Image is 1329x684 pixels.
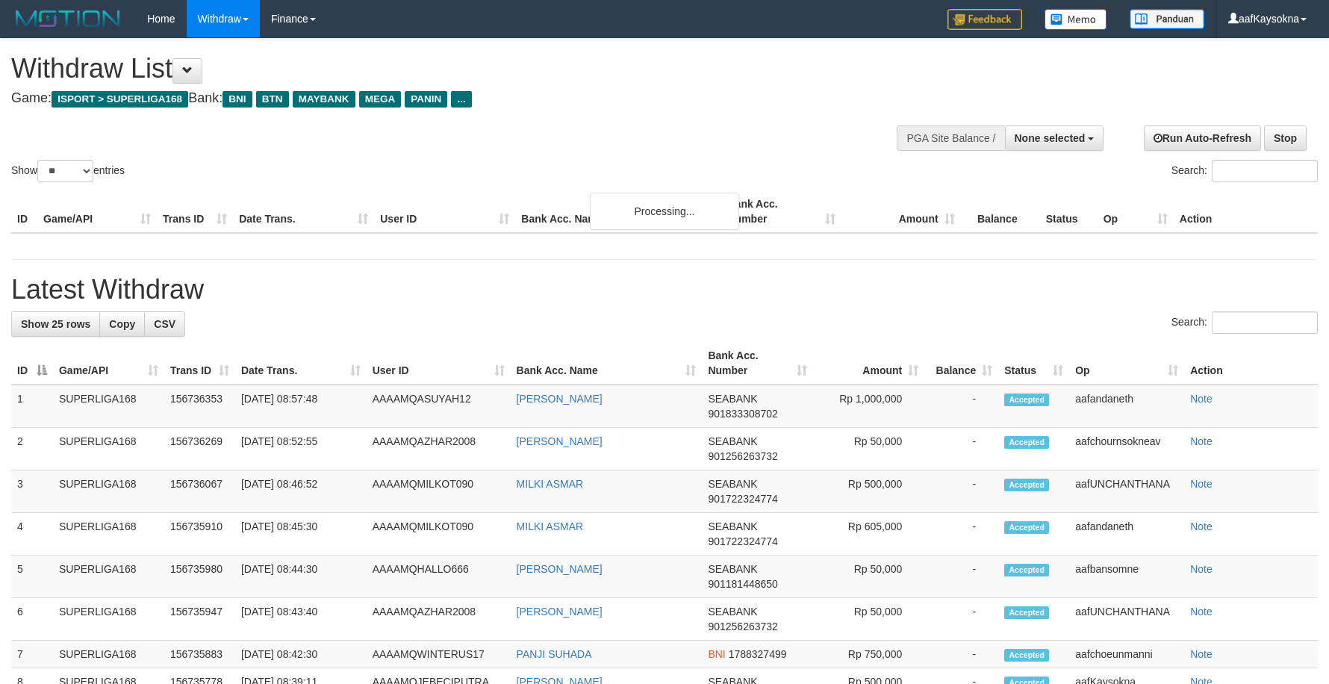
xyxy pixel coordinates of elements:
span: Copy 901833308702 to clipboard [708,408,777,420]
td: Rp 500,000 [813,470,924,513]
span: Accepted [1004,521,1049,534]
img: MOTION_logo.png [11,7,125,30]
td: - [924,556,998,598]
span: Accepted [1004,564,1049,576]
td: 156735910 [164,513,235,556]
span: Copy 901722324774 to clipboard [708,493,777,505]
td: aafchournsokneav [1069,428,1184,470]
td: aafbansomne [1069,556,1184,598]
td: Rp 1,000,000 [813,385,924,428]
td: aafandaneth [1069,385,1184,428]
span: SEABANK [708,606,757,618]
input: Search: [1212,160,1318,182]
th: Bank Acc. Name: activate to sort column ascending [511,342,703,385]
td: 156736067 [164,470,235,513]
a: Note [1190,563,1213,575]
td: AAAAMQMILKOT090 [367,513,511,556]
span: ISPORT > SUPERLIGA168 [52,91,188,108]
td: 5 [11,556,53,598]
td: AAAAMQMILKOT090 [367,470,511,513]
a: [PERSON_NAME] [517,435,603,447]
td: 156735980 [164,556,235,598]
span: SEABANK [708,478,757,490]
td: SUPERLIGA168 [53,428,164,470]
th: Trans ID [157,190,233,233]
a: PANJI SUHADA [517,648,592,660]
td: [DATE] 08:43:40 [235,598,367,641]
a: CSV [144,311,185,337]
a: Note [1190,648,1213,660]
td: [DATE] 08:57:48 [235,385,367,428]
a: [PERSON_NAME] [517,563,603,575]
span: Copy 901256263732 to clipboard [708,621,777,632]
th: Op [1098,190,1174,233]
th: Bank Acc. Number [721,190,841,233]
th: Trans ID: activate to sort column ascending [164,342,235,385]
input: Search: [1212,311,1318,334]
a: Copy [99,311,145,337]
td: SUPERLIGA168 [53,470,164,513]
th: Amount [841,190,961,233]
td: - [924,513,998,556]
td: [DATE] 08:52:55 [235,428,367,470]
td: SUPERLIGA168 [53,385,164,428]
span: SEABANK [708,520,757,532]
a: MILKI ASMAR [517,478,583,490]
span: Accepted [1004,479,1049,491]
img: panduan.png [1130,9,1204,29]
th: User ID: activate to sort column ascending [367,342,511,385]
th: Balance: activate to sort column ascending [924,342,998,385]
a: Note [1190,435,1213,447]
span: MEGA [359,91,402,108]
img: Button%20Memo.svg [1045,9,1107,30]
th: Bank Acc. Number: activate to sort column ascending [702,342,813,385]
th: Game/API [37,190,157,233]
td: Rp 605,000 [813,513,924,556]
td: 156735883 [164,641,235,668]
select: Showentries [37,160,93,182]
span: CSV [154,318,175,330]
td: - [924,641,998,668]
span: SEABANK [708,563,757,575]
td: 3 [11,470,53,513]
td: Rp 750,000 [813,641,924,668]
span: Accepted [1004,436,1049,449]
span: Copy 901722324774 to clipboard [708,535,777,547]
td: - [924,428,998,470]
span: ... [451,91,471,108]
a: Note [1190,478,1213,490]
div: PGA Site Balance / [897,125,1004,151]
a: Note [1190,520,1213,532]
td: SUPERLIGA168 [53,598,164,641]
td: Rp 50,000 [813,556,924,598]
span: BNI [708,648,725,660]
td: - [924,598,998,641]
span: BNI [222,91,252,108]
th: ID: activate to sort column descending [11,342,53,385]
span: Accepted [1004,394,1049,406]
th: Op: activate to sort column ascending [1069,342,1184,385]
span: Copy 901181448650 to clipboard [708,578,777,590]
td: aafUNCHANTHANA [1069,598,1184,641]
th: Date Trans.: activate to sort column ascending [235,342,367,385]
td: aafUNCHANTHANA [1069,470,1184,513]
span: PANIN [405,91,447,108]
span: Copy [109,318,135,330]
h1: Withdraw List [11,54,871,84]
td: 156736353 [164,385,235,428]
th: Action [1174,190,1318,233]
td: [DATE] 08:44:30 [235,556,367,598]
label: Show entries [11,160,125,182]
td: AAAAMQHALLO666 [367,556,511,598]
h4: Game: Bank: [11,91,871,106]
img: Feedback.jpg [947,9,1022,30]
th: ID [11,190,37,233]
td: SUPERLIGA168 [53,513,164,556]
span: Copy 1788327499 to clipboard [729,648,787,660]
span: None selected [1015,132,1086,144]
td: 156736269 [164,428,235,470]
button: None selected [1005,125,1104,151]
td: 4 [11,513,53,556]
th: Bank Acc. Name [515,190,721,233]
span: MAYBANK [293,91,355,108]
